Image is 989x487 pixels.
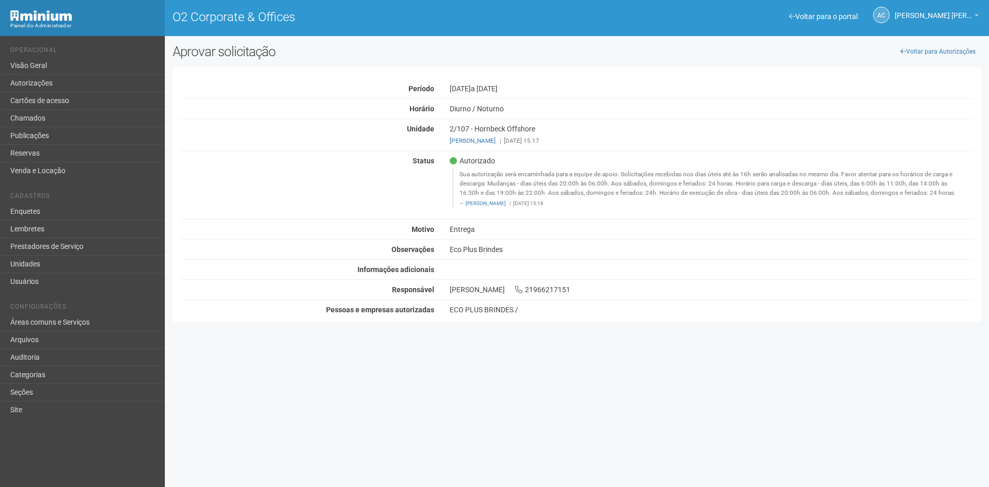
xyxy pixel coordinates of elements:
[357,265,434,274] strong: Informações adicionais
[410,105,434,113] strong: Horário
[450,156,495,165] span: Autorizado
[459,200,968,207] footer: [DATE] 15:18
[391,245,434,254] strong: Observações
[10,46,157,57] li: Operacional
[442,225,981,234] div: Entrega
[509,200,510,206] span: |
[407,125,434,133] strong: Unidade
[452,168,974,209] blockquote: Sua autorização será encaminhada para a equipe de apoio. Solicitações recebidas nos dias úteis at...
[10,10,72,21] img: Minium
[10,21,157,30] div: Painel do Administrador
[873,7,890,23] a: AC
[442,245,981,254] div: Eco Plus Brindes
[10,192,157,203] li: Cadastros
[895,44,981,59] a: Voltar para Autorizações
[413,157,434,165] strong: Status
[466,200,506,206] a: [PERSON_NAME]
[442,124,981,145] div: 2/107 - Hornbeck Offshore
[789,12,858,21] a: Voltar para o portal
[412,225,434,233] strong: Motivo
[450,136,974,145] div: [DATE] 15:17
[442,285,981,294] div: [PERSON_NAME] 21966217151
[450,137,496,144] a: [PERSON_NAME]
[450,305,974,314] div: ECO PLUS BRINDES /
[500,137,501,144] span: |
[442,84,981,93] div: [DATE]
[173,10,569,24] h1: O2 Corporate & Offices
[408,85,434,93] strong: Período
[392,286,434,294] strong: Responsável
[895,2,972,20] span: Ana Carla de Carvalho Silva
[471,85,498,93] span: a [DATE]
[173,44,569,59] h2: Aprovar solicitação
[326,306,434,314] strong: Pessoas e empresas autorizadas
[895,13,979,21] a: [PERSON_NAME] [PERSON_NAME]
[10,303,157,314] li: Configurações
[442,104,981,113] div: Diurno / Noturno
